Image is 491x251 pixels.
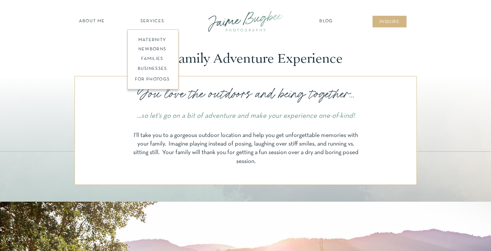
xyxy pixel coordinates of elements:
[126,56,179,62] a: families
[126,66,179,72] a: BUSINESSES
[126,46,179,54] a: newborns
[126,76,179,83] a: FOR PHOTOGS
[129,84,363,104] p: You love the outdoors and being together...
[318,18,335,25] a: Blog
[130,37,175,42] a: maternity
[77,18,107,25] a: about ME
[137,113,355,119] i: ...so let's go on a bit of adventure and make your experience one-of-kind!
[133,18,172,25] a: SERVICES
[132,131,360,170] p: I'll take you to a gorgeous outdoor location and help you get unforgettable memories with your fa...
[376,19,403,26] a: inqUIre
